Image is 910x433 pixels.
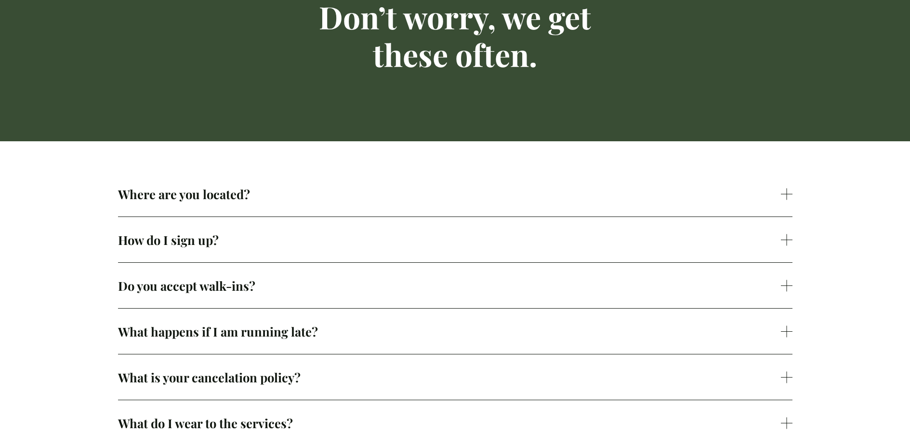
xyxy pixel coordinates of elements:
[118,354,792,400] button: What is your cancelation policy?
[118,171,792,216] button: Where are you located?
[118,217,792,262] button: How do I sign up?
[118,309,792,354] button: What happens if I am running late?
[118,186,781,202] span: Where are you located?
[118,369,781,385] span: What is your cancelation policy?
[118,415,781,431] span: What do I wear to the services?
[118,263,792,308] button: Do you accept walk-ins?
[118,277,781,294] span: Do you accept walk-ins?
[118,323,781,339] span: What happens if I am running late?
[118,231,781,248] span: How do I sign up?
